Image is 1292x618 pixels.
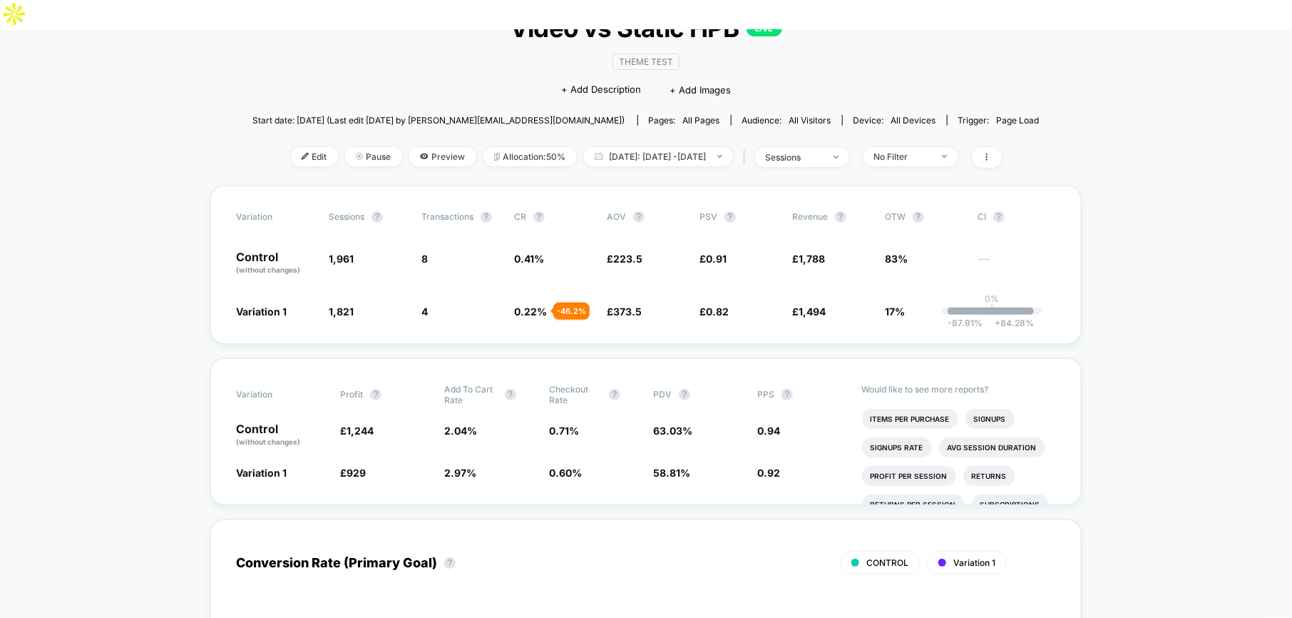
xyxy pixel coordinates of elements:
[948,318,983,328] span: -87.91 %
[978,211,1056,223] span: CI
[584,147,733,166] span: [DATE]: [DATE] - [DATE]
[347,425,374,437] span: 1,244
[340,467,366,479] span: £
[757,389,774,400] span: PPS
[236,384,314,405] span: Variation
[717,155,722,158] img: end
[607,211,626,222] span: AOV
[766,152,823,163] div: sessions
[347,467,366,479] span: 929
[236,437,300,446] span: (without changes)
[514,305,547,318] span: 0.22 %
[370,389,381,400] button: ?
[549,467,582,479] span: 0.60 %
[329,253,354,265] span: 1,961
[740,147,755,168] span: |
[834,156,839,158] img: end
[835,211,846,223] button: ?
[953,557,995,568] span: Variation 1
[699,253,727,265] span: £
[862,384,1057,395] p: Would like to see more reports?
[481,211,492,223] button: ?
[340,389,363,400] span: Profit
[995,318,1000,328] span: +
[862,409,958,429] li: Items Per Purchase
[724,211,736,223] button: ?
[607,305,642,318] span: £
[792,211,828,222] span: Revenue
[236,211,314,223] span: Variation
[699,211,717,222] span: PSV
[609,389,620,400] button: ?
[483,147,577,166] span: Allocation: 50%
[345,147,402,166] span: Pause
[885,253,908,265] span: 83%
[985,293,999,304] p: 0%
[792,253,825,265] span: £
[329,211,364,222] span: Sessions
[706,253,727,265] span: 0.91
[706,305,729,318] span: 0.82
[958,115,1040,126] div: Trigger:
[612,54,680,70] span: Theme Test
[236,265,300,274] span: (without changes)
[757,425,780,437] span: 0.94
[613,305,642,318] span: 373.5
[670,84,731,96] span: + Add Images
[891,115,936,126] span: all devices
[553,303,590,320] div: - 46.2 %
[792,305,826,318] span: £
[988,318,1034,328] span: 84.28 %
[236,423,326,447] p: Control
[789,115,831,126] span: All Visitors
[978,255,1056,275] span: ---
[997,115,1040,126] span: Page Load
[409,147,476,166] span: Preview
[561,83,641,97] span: + Add Description
[842,115,947,126] span: Device:
[444,557,456,569] button: ?
[633,211,645,223] button: ?
[236,305,287,318] span: Variation 1
[236,251,314,275] p: Control
[607,253,642,265] span: £
[421,305,428,318] span: 4
[445,384,498,405] span: Add To Cart Rate
[781,389,793,400] button: ?
[505,389,516,400] button: ?
[942,155,947,158] img: end
[993,211,1005,223] button: ?
[494,153,500,161] img: rebalance
[421,211,473,222] span: Transactions
[340,425,374,437] span: £
[972,495,1049,515] li: Subscriptions
[445,467,477,479] span: 2.97 %
[799,305,826,318] span: 1,494
[514,253,544,265] span: 0.41 %
[866,557,908,568] span: CONTROL
[649,115,720,126] div: Pages:
[653,467,690,479] span: 58.81 %
[549,425,579,437] span: 0.71 %
[514,211,526,222] span: CR
[371,211,383,223] button: ?
[653,425,692,437] span: 63.03 %
[302,153,309,160] img: edit
[683,115,720,126] span: all pages
[445,425,478,437] span: 2.04 %
[613,253,642,265] span: 223.5
[595,153,603,160] img: calendar
[862,466,956,486] li: Profit Per Session
[533,211,545,223] button: ?
[885,305,905,318] span: 17%
[862,495,965,515] li: Returns Per Session
[742,115,831,126] div: Audience:
[874,151,931,162] div: No Filter
[862,437,932,457] li: Signups Rate
[679,389,690,400] button: ?
[757,467,780,479] span: 0.92
[421,253,428,265] span: 8
[549,384,602,405] span: Checkout Rate
[963,466,1015,486] li: Returns
[939,437,1045,457] li: Avg Session Duration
